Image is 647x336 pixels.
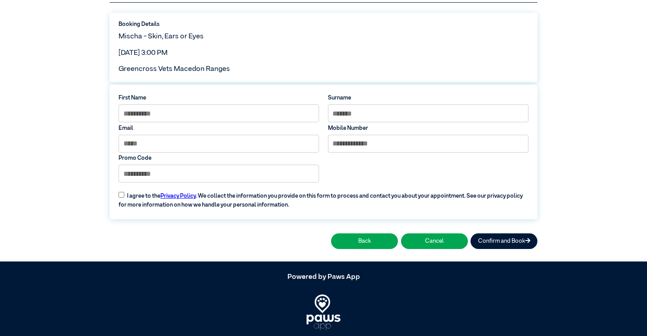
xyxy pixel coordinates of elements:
img: PawsApp [307,295,341,330]
label: Promo Code [119,154,319,162]
label: Surname [328,94,528,102]
button: Back [331,233,398,249]
a: Privacy Policy [160,193,196,199]
button: Confirm and Book [471,233,537,249]
label: First Name [119,94,319,102]
span: [DATE] 3:00 PM [119,50,168,57]
label: I agree to the . We collect the information you provide on this form to process and contact you a... [114,187,532,209]
span: Greencross Vets Macedon Ranges [119,66,230,73]
label: Mobile Number [328,124,528,133]
label: Booking Details [119,20,528,29]
button: Cancel [401,233,468,249]
input: I agree to thePrivacy Policy. We collect the information you provide on this form to process and ... [119,192,124,198]
span: Mischa - Skin, Ears or Eyes [119,33,204,40]
h5: Powered by Paws App [110,273,537,282]
label: Email [119,124,319,133]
